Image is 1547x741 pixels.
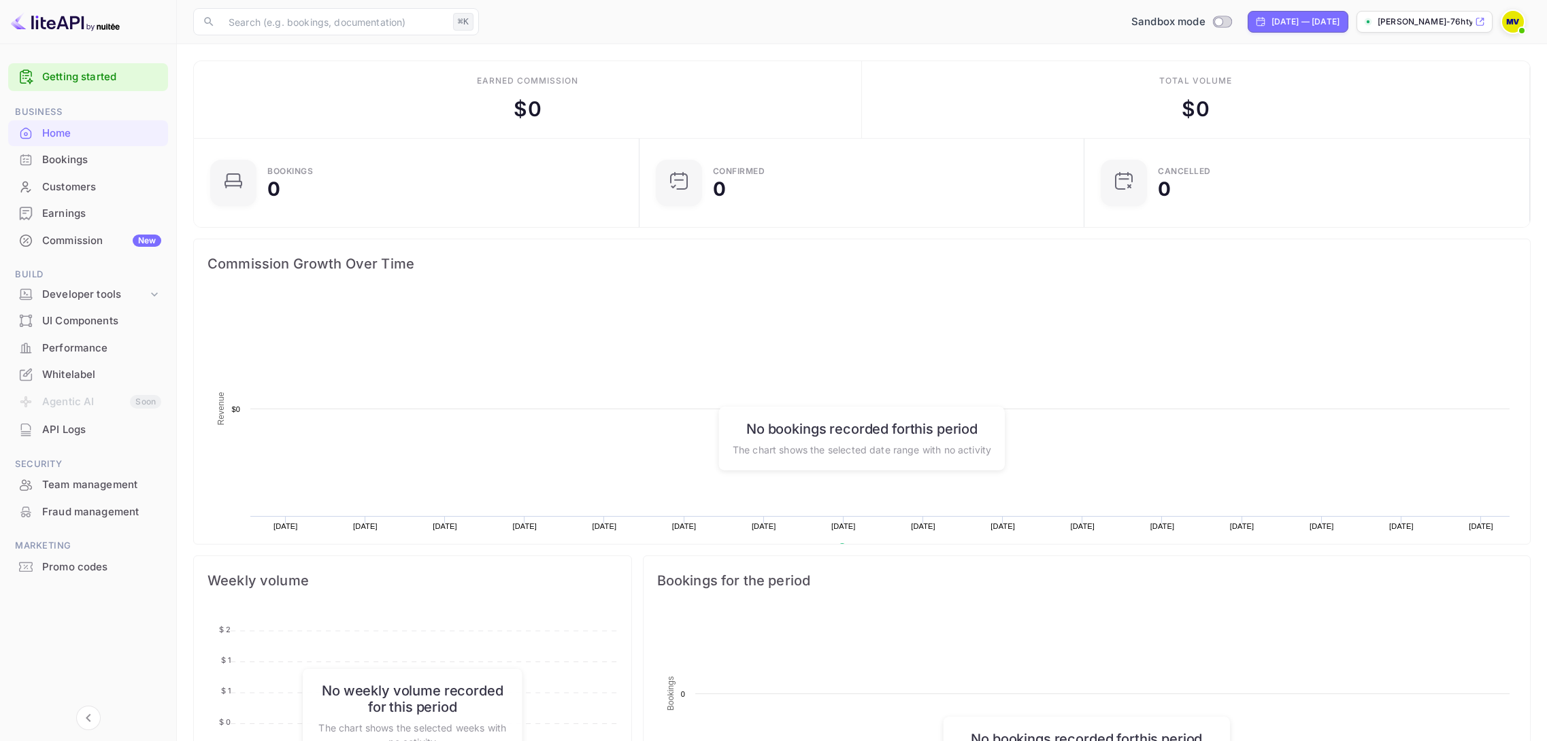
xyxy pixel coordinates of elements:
[8,362,168,387] a: Whitelabel
[267,167,313,175] div: Bookings
[8,417,168,442] a: API Logs
[657,570,1516,591] span: Bookings for the period
[713,179,726,199] div: 0
[8,308,168,334] div: UI Components
[8,105,168,120] span: Business
[8,499,168,525] div: Fraud management
[680,690,684,698] text: 0
[219,625,231,634] tspan: $ 2
[8,554,168,579] a: Promo codes
[453,13,473,31] div: ⌘K
[713,167,765,175] div: Confirmed
[672,522,697,530] text: [DATE]
[512,522,537,530] text: [DATE]
[76,706,101,730] button: Collapse navigation
[42,69,161,85] a: Getting started
[477,75,578,87] div: Earned commission
[8,267,168,282] span: Build
[8,63,168,91] div: Getting started
[991,522,1015,530] text: [DATE]
[8,283,168,307] div: Developer tools
[1131,14,1205,30] span: Sandbox mode
[8,120,168,145] a: Home
[851,543,886,553] text: Revenue
[221,655,231,665] tspan: $ 1
[42,477,161,493] div: Team management
[8,147,168,173] div: Bookings
[207,253,1516,275] span: Commission Growth Over Time
[752,522,776,530] text: [DATE]
[1158,179,1171,199] div: 0
[1378,16,1472,28] p: [PERSON_NAME]-76hty.nui...
[231,405,240,413] text: $0
[514,94,541,124] div: $ 0
[1502,11,1524,33] img: Michael Vogt
[42,179,161,195] div: Customers
[8,228,168,253] a: CommissionNew
[733,442,991,456] p: The chart shows the selected date range with no activity
[42,341,161,356] div: Performance
[8,174,168,201] div: Customers
[42,206,161,222] div: Earnings
[1469,522,1493,530] text: [DATE]
[433,522,457,530] text: [DATE]
[42,126,161,141] div: Home
[1230,522,1254,530] text: [DATE]
[42,313,161,329] div: UI Components
[8,120,168,147] div: Home
[42,152,161,168] div: Bookings
[1150,522,1175,530] text: [DATE]
[8,554,168,581] div: Promo codes
[593,522,617,530] text: [DATE]
[42,422,161,438] div: API Logs
[8,228,168,254] div: CommissionNew
[1310,522,1334,530] text: [DATE]
[42,233,161,249] div: Commission
[219,717,231,727] tspan: $ 0
[11,11,120,33] img: LiteAPI logo
[8,538,168,553] span: Marketing
[733,420,991,436] h6: No bookings recorded for this period
[8,457,168,472] span: Security
[1271,16,1340,28] div: [DATE] — [DATE]
[831,522,856,530] text: [DATE]
[42,504,161,520] div: Fraud management
[666,676,676,711] text: Bookings
[8,335,168,362] div: Performance
[8,362,168,388] div: Whitelabel
[42,559,161,575] div: Promo codes
[8,417,168,443] div: API Logs
[221,686,231,695] tspan: $ 1
[8,201,168,227] div: Earnings
[8,308,168,333] a: UI Components
[207,570,618,591] span: Weekly volume
[353,522,378,530] text: [DATE]
[220,8,448,35] input: Search (e.g. bookings, documentation)
[8,499,168,524] a: Fraud management
[133,235,161,247] div: New
[267,179,280,199] div: 0
[8,147,168,172] a: Bookings
[911,522,935,530] text: [DATE]
[1159,75,1232,87] div: Total volume
[42,287,148,303] div: Developer tools
[216,392,226,425] text: Revenue
[273,522,298,530] text: [DATE]
[317,683,508,715] h6: No weekly volume recorded for this period
[1182,94,1209,124] div: $ 0
[42,367,161,383] div: Whitelabel
[1070,522,1095,530] text: [DATE]
[1158,167,1211,175] div: CANCELLED
[8,472,168,497] a: Team management
[8,174,168,199] a: Customers
[8,472,168,498] div: Team management
[8,335,168,360] a: Performance
[8,201,168,226] a: Earnings
[1126,14,1237,30] div: Switch to Production mode
[1389,522,1414,530] text: [DATE]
